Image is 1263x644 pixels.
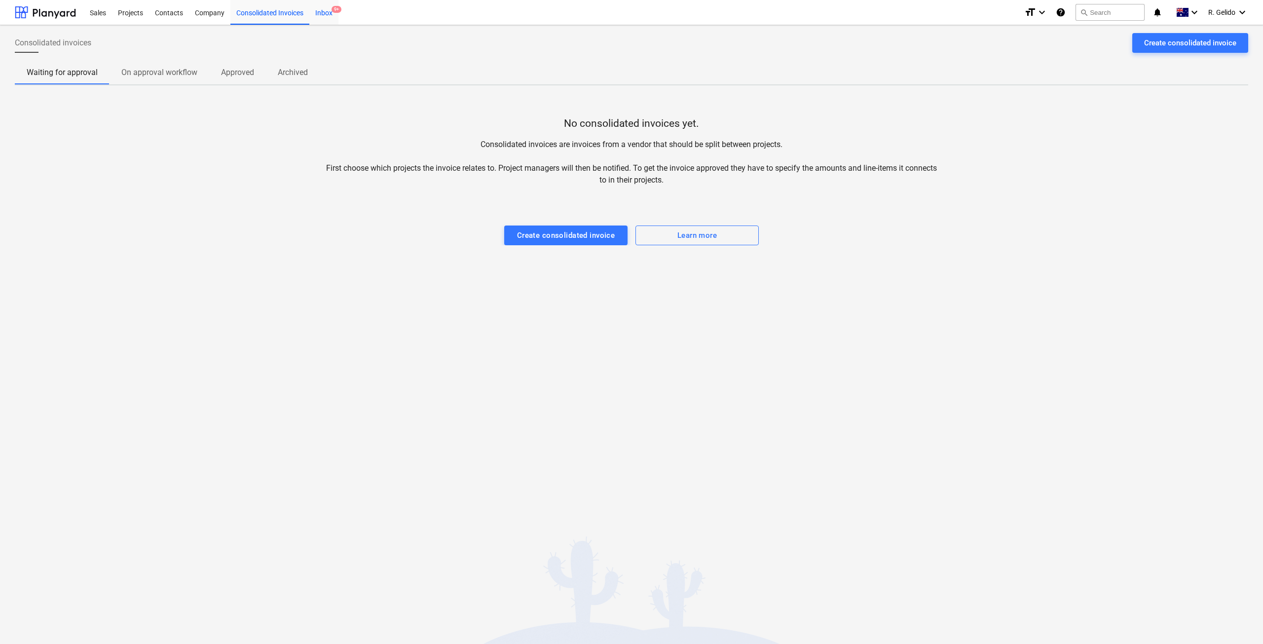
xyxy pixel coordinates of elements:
span: search [1080,8,1088,16]
span: 9+ [332,6,341,13]
button: Create consolidated invoice [504,226,628,245]
p: On approval workflow [121,67,197,78]
div: Create consolidated invoice [1144,37,1236,49]
span: R. Gelido [1208,8,1235,16]
span: Consolidated invoices [15,37,91,49]
i: Knowledge base [1056,6,1066,18]
i: keyboard_arrow_down [1036,6,1048,18]
i: keyboard_arrow_down [1189,6,1200,18]
button: Learn more [635,226,759,245]
p: Archived [278,67,308,78]
button: Create consolidated invoice [1132,33,1248,53]
div: Learn more [677,229,717,242]
p: No consolidated invoices yet. [564,117,699,131]
p: Consolidated invoices are invoices from a vendor that should be split between projects. First cho... [323,139,940,186]
div: Create consolidated invoice [517,229,615,242]
button: Search [1076,4,1145,21]
p: Waiting for approval [27,67,98,78]
iframe: Chat Widget [1214,597,1263,644]
p: Approved [221,67,254,78]
i: format_size [1024,6,1036,18]
i: notifications [1152,6,1162,18]
i: keyboard_arrow_down [1236,6,1248,18]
